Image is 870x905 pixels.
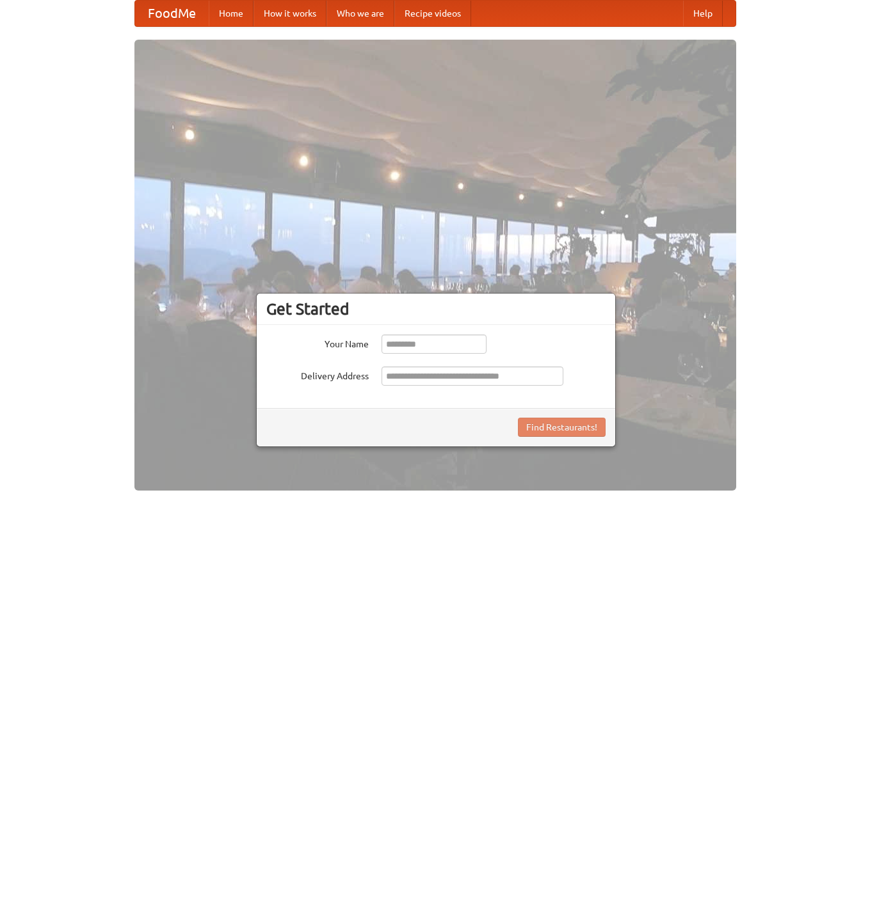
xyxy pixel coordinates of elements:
[518,418,606,437] button: Find Restaurants!
[266,299,606,319] h3: Get Started
[135,1,209,26] a: FoodMe
[254,1,326,26] a: How it works
[266,366,369,382] label: Delivery Address
[394,1,471,26] a: Recipe videos
[683,1,723,26] a: Help
[209,1,254,26] a: Home
[266,334,369,350] label: Your Name
[326,1,394,26] a: Who we are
